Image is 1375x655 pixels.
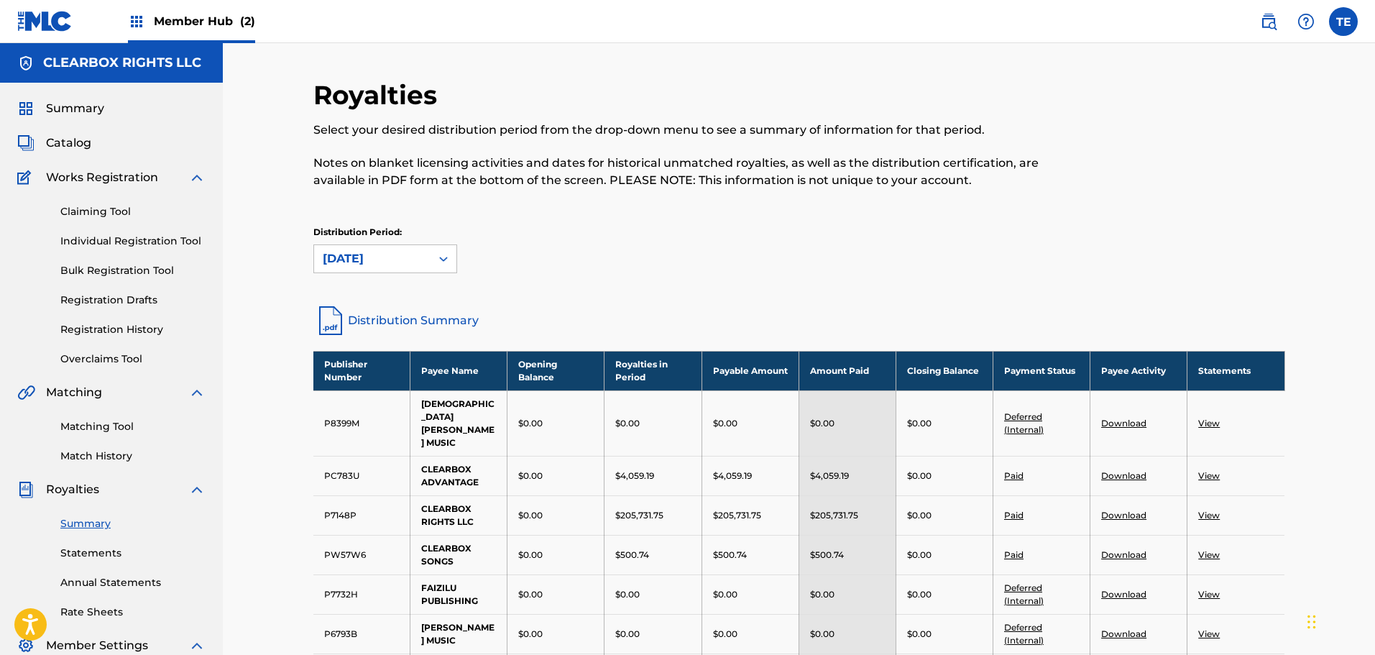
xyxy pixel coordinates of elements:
[507,351,604,390] th: Opening Balance
[46,481,99,498] span: Royalties
[713,417,737,430] p: $0.00
[810,588,834,601] p: $0.00
[17,169,36,186] img: Works Registration
[17,384,35,401] img: Matching
[810,417,834,430] p: $0.00
[1198,510,1220,521] a: View
[1101,628,1146,639] a: Download
[907,588,932,601] p: $0.00
[810,509,858,522] p: $205,731.75
[1090,351,1187,390] th: Payee Activity
[1004,510,1024,521] a: Paid
[518,549,543,562] p: $0.00
[615,470,654,482] p: $4,059.19
[518,588,543,601] p: $0.00
[46,637,148,654] span: Member Settings
[702,351,799,390] th: Payable Amount
[615,588,640,601] p: $0.00
[1004,470,1024,481] a: Paid
[60,419,206,434] a: Matching Tool
[17,637,35,654] img: Member Settings
[313,303,1285,338] a: Distribution Summary
[410,351,507,390] th: Payee Name
[1198,589,1220,600] a: View
[17,100,35,117] img: Summary
[60,516,206,531] a: Summary
[60,352,206,367] a: Overclaims Tool
[1198,418,1220,429] a: View
[17,134,35,152] img: Catalog
[60,605,206,620] a: Rate Sheets
[810,549,844,562] p: $500.74
[313,303,348,338] img: distribution-summary-pdf
[410,456,507,495] td: CLEARBOX ADVANTAGE
[46,384,102,401] span: Matching
[1329,7,1358,36] div: User Menu
[993,351,1090,390] th: Payment Status
[1101,589,1146,600] a: Download
[313,351,410,390] th: Publisher Number
[313,79,444,111] h2: Royalties
[907,628,932,641] p: $0.00
[1004,622,1044,646] a: Deferred (Internal)
[713,470,752,482] p: $4,059.19
[907,417,932,430] p: $0.00
[60,322,206,337] a: Registration History
[323,250,422,267] div: [DATE]
[17,481,35,498] img: Royalties
[410,535,507,574] td: CLEARBOX SONGS
[713,588,737,601] p: $0.00
[799,351,896,390] th: Amount Paid
[60,234,206,249] a: Individual Registration Tool
[128,13,145,30] img: Top Rightsholders
[17,100,104,117] a: SummarySummary
[60,293,206,308] a: Registration Drafts
[604,351,702,390] th: Royalties in Period
[17,134,91,152] a: CatalogCatalog
[17,55,35,72] img: Accounts
[46,100,104,117] span: Summary
[60,449,206,464] a: Match History
[615,509,663,522] p: $205,731.75
[188,384,206,401] img: expand
[410,390,507,456] td: [DEMOGRAPHIC_DATA][PERSON_NAME] MUSIC
[410,574,507,614] td: FAIZILU PUBLISHING
[518,470,543,482] p: $0.00
[1101,470,1146,481] a: Download
[1297,13,1315,30] img: help
[1101,549,1146,560] a: Download
[188,637,206,654] img: expand
[810,470,849,482] p: $4,059.19
[410,614,507,654] td: [PERSON_NAME] MUSIC
[1254,7,1283,36] a: Public Search
[313,390,410,456] td: P8399M
[518,628,543,641] p: $0.00
[1198,549,1220,560] a: View
[313,495,410,535] td: P7148P
[313,226,457,239] p: Distribution Period:
[1307,600,1316,643] div: Drag
[907,509,932,522] p: $0.00
[615,417,640,430] p: $0.00
[188,481,206,498] img: expand
[410,495,507,535] td: CLEARBOX RIGHTS LLC
[1292,7,1320,36] div: Help
[1004,411,1044,435] a: Deferred (Internal)
[1004,582,1044,606] a: Deferred (Internal)
[1004,549,1024,560] a: Paid
[713,509,761,522] p: $205,731.75
[60,204,206,219] a: Claiming Tool
[313,122,1062,139] p: Select your desired distribution period from the drop-down menu to see a summary of information f...
[1260,13,1277,30] img: search
[518,417,543,430] p: $0.00
[313,456,410,495] td: PC783U
[240,14,255,28] span: (2)
[1101,510,1146,521] a: Download
[60,263,206,278] a: Bulk Registration Tool
[188,169,206,186] img: expand
[1303,586,1375,655] iframe: Chat Widget
[46,134,91,152] span: Catalog
[60,575,206,590] a: Annual Statements
[313,535,410,574] td: PW57W6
